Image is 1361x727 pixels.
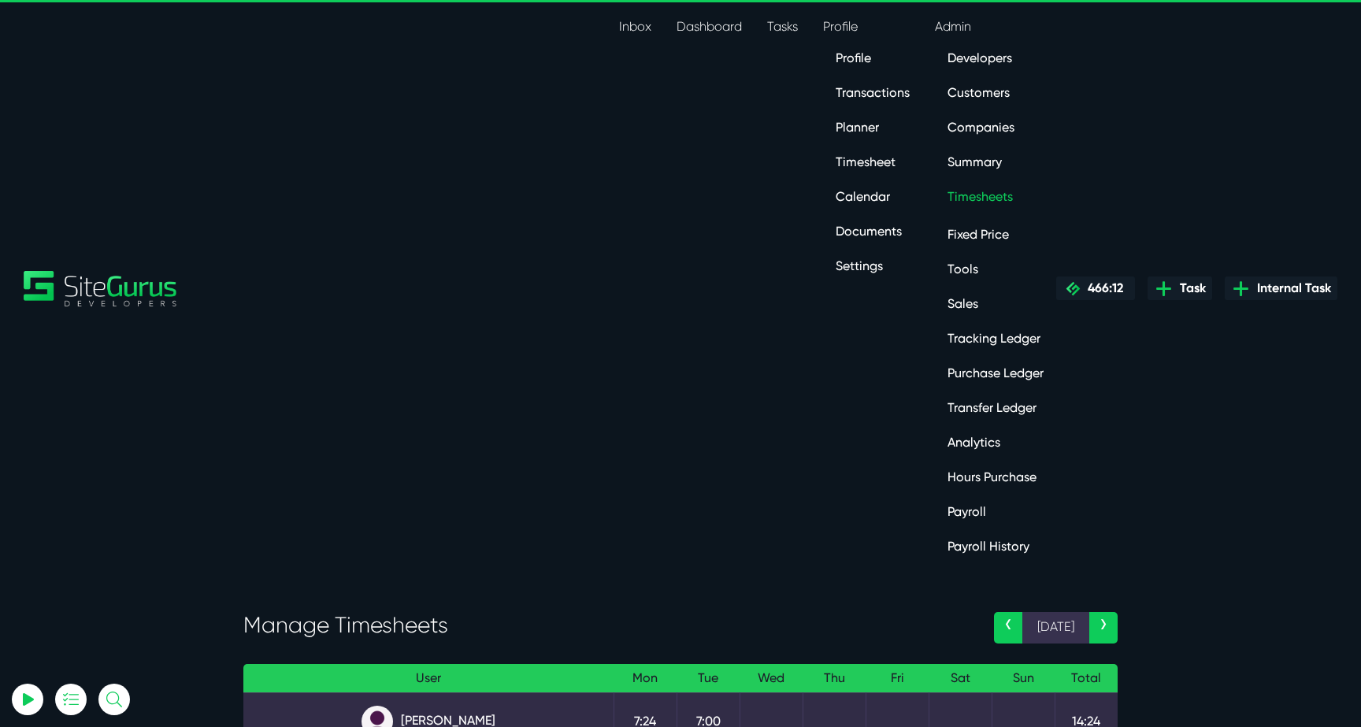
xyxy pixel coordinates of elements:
[664,11,755,43] a: Dashboard
[1022,612,1089,644] span: [DATE]
[823,181,922,213] a: Calendar
[24,271,178,306] img: Sitegurus Logo
[866,664,929,693] th: Fri
[935,462,1056,493] a: Hours Purchase
[922,11,1056,43] a: Admin
[740,664,803,693] th: Wed
[823,43,922,74] a: Profile
[1225,276,1337,300] a: Internal Task
[935,427,1056,458] a: Analytics
[823,216,922,247] a: Documents
[935,43,1056,74] a: Developers
[1089,612,1118,644] a: ›
[935,181,1056,213] a: Timesheets
[1148,276,1212,300] a: Task
[823,250,922,282] a: Settings
[1174,279,1206,298] span: Task
[935,288,1056,320] a: Sales
[935,112,1056,143] a: Companies
[823,112,922,143] a: Planner
[1055,664,1118,693] th: Total
[614,664,677,693] th: Mon
[823,77,922,109] a: Transactions
[994,612,1022,644] a: ‹
[677,664,740,693] th: Tue
[243,664,614,693] th: User
[243,612,970,639] h3: Manage Timesheets
[935,392,1056,424] a: Transfer Ledger
[929,664,992,693] th: Sat
[1081,280,1123,295] span: 466:12
[935,323,1056,354] a: Tracking Ledger
[810,11,922,43] a: Profile
[935,147,1056,178] a: Summary
[935,531,1056,562] a: Payroll History
[935,496,1056,528] a: Payroll
[935,254,1056,285] a: Tools
[803,664,866,693] th: Thu
[755,11,810,43] a: Tasks
[823,147,922,178] a: Timesheet
[935,358,1056,389] a: Purchase Ledger
[935,77,1056,109] a: Customers
[606,11,664,43] a: Inbox
[24,271,178,306] a: SiteGurus
[1251,279,1331,298] span: Internal Task
[1056,276,1135,300] a: 466:12
[992,664,1055,693] th: Sun
[935,219,1056,250] a: Fixed Price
